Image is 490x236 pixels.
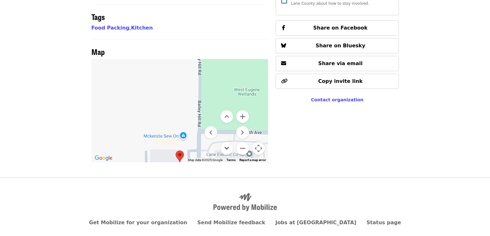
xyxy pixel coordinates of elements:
button: Share via email [276,56,399,71]
button: Move left [205,126,217,139]
a: Contact organization [311,97,363,102]
span: Map data ©2025 Google [188,158,223,162]
button: Zoom out [236,142,249,155]
a: Terms (opens in new tab) [226,158,236,162]
button: Copy invite link [276,74,399,89]
nav: Primary footer navigation [91,219,399,226]
button: Share on Facebook [276,20,399,36]
span: Copy invite link [318,78,363,84]
img: Powered by Mobilize [213,193,277,212]
span: Share via email [318,60,363,66]
button: Move right [236,126,249,139]
a: Open this area in Google Maps (opens a new window) [93,154,114,162]
span: , [91,25,131,31]
a: Send Mobilize feedback [197,219,265,226]
img: Google [93,154,114,162]
button: Move down [220,142,233,155]
span: Share on Bluesky [316,43,366,49]
button: Zoom in [236,110,249,123]
a: Report a map error [239,158,266,162]
span: Tags [91,11,105,22]
button: Move up [220,110,233,123]
a: Kitchen [131,25,153,31]
a: Get Mobilize for your organization [89,219,187,226]
button: Share on Bluesky [276,38,399,53]
span: Share on Facebook [313,25,367,31]
a: Jobs at [GEOGRAPHIC_DATA] [275,219,356,226]
button: Map camera controls [252,142,265,155]
a: Food Packing [91,25,130,31]
a: Status page [366,219,401,226]
span: Map [91,46,105,57]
